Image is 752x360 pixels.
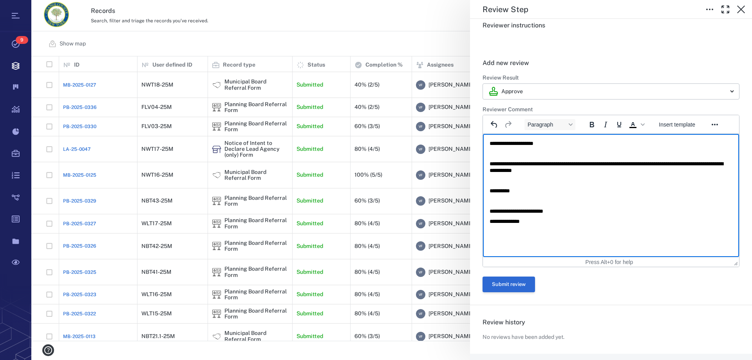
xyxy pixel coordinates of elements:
span: Paragraph [528,121,566,128]
button: Redo [501,119,515,130]
button: Block Paragraph [524,119,575,130]
body: Rich Text Area. Press ALT-0 for help. [6,6,250,13]
div: Press Alt+0 for help [568,259,651,265]
button: Toggle to Edit Boxes [702,2,718,17]
iframe: Rich Text Area [483,134,739,257]
h6: Add new review [483,58,739,68]
button: Bold [585,119,598,130]
h6: Review Result [483,74,739,82]
h6: Reviewer instructions [483,21,739,30]
button: Toggle Fullscreen [718,2,733,17]
button: Reveal or hide additional toolbar items [708,119,721,130]
button: Underline [613,119,626,130]
button: Undo [488,119,501,130]
p: No reviews have been added yet. [483,333,564,341]
button: Italic [599,119,612,130]
div: Text color Black [626,119,646,130]
h6: Review history [483,318,739,327]
span: 9 [16,36,28,44]
button: Close [733,2,749,17]
p: Approve [501,88,523,96]
span: Insert template [659,121,695,128]
div: Press the Up and Down arrow keys to resize the editor. [734,259,738,266]
span: . [483,37,484,45]
button: Submit review [483,277,535,292]
h6: Reviewer Comment [483,106,739,114]
h5: Review Step [483,5,528,14]
span: Help [18,5,34,13]
button: Insert template [656,119,698,130]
